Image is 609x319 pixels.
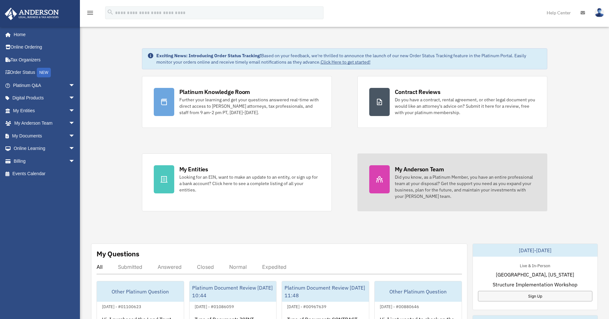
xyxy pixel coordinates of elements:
span: arrow_drop_down [69,104,82,117]
div: My Questions [97,249,139,259]
a: My Documentsarrow_drop_down [4,129,85,142]
a: My Anderson Team Did you know, as a Platinum Member, you have an entire professional team at your... [357,153,547,211]
div: Further your learning and get your questions answered real-time with direct access to [PERSON_NAM... [179,97,320,116]
div: [DATE]-[DATE] [473,244,597,257]
a: Online Ordering [4,41,85,54]
span: arrow_drop_down [69,129,82,143]
div: Do you have a contract, rental agreement, or other legal document you would like an attorney's ad... [395,97,535,116]
a: My Entitiesarrow_drop_down [4,104,85,117]
a: Click Here to get started! [321,59,371,65]
a: Platinum Knowledge Room Further your learning and get your questions answered real-time with dire... [142,76,332,128]
span: arrow_drop_down [69,79,82,92]
a: Digital Productsarrow_drop_down [4,92,85,105]
a: menu [86,11,94,17]
div: Based on your feedback, we're thrilled to announce the launch of our new Order Status Tracking fe... [156,52,542,65]
a: Home [4,28,82,41]
div: All [97,264,103,270]
span: [GEOGRAPHIC_DATA], [US_STATE] [496,271,574,278]
div: My Anderson Team [395,165,444,173]
div: My Entities [179,165,208,173]
div: NEW [37,68,51,77]
a: Online Learningarrow_drop_down [4,142,85,155]
div: Did you know, as a Platinum Member, you have an entire professional team at your disposal? Get th... [395,174,535,199]
a: Billingarrow_drop_down [4,155,85,167]
div: Platinum Knowledge Room [179,88,250,96]
div: [DATE] - #00967639 [282,303,332,309]
div: [DATE] - #01086059 [190,303,239,309]
div: [DATE] - #01100623 [97,303,146,309]
strong: Exciting News: Introducing Order Status Tracking! [156,53,261,58]
div: Platinum Document Review [DATE] 10:44 [190,281,277,302]
span: arrow_drop_down [69,155,82,168]
div: Live & In-Person [515,262,555,268]
a: Sign Up [478,291,592,301]
a: Events Calendar [4,167,85,180]
img: User Pic [595,8,604,17]
span: arrow_drop_down [69,142,82,155]
div: Looking for an EIN, want to make an update to an entity, or sign up for a bank account? Click her... [179,174,320,193]
a: My Entities Looking for an EIN, want to make an update to an entity, or sign up for a bank accoun... [142,153,332,211]
div: Other Platinum Question [375,281,462,302]
div: Answered [158,264,182,270]
img: Anderson Advisors Platinum Portal [3,8,61,20]
span: arrow_drop_down [69,117,82,130]
div: Closed [197,264,214,270]
a: Platinum Q&Aarrow_drop_down [4,79,85,92]
a: Order StatusNEW [4,66,85,79]
i: search [107,9,114,16]
span: Structure Implementation Workshop [493,281,577,288]
div: [DATE] - #00880646 [375,303,424,309]
div: Normal [229,264,247,270]
a: My Anderson Teamarrow_drop_down [4,117,85,130]
div: Other Platinum Question [97,281,184,302]
div: Expedited [262,264,286,270]
a: Contract Reviews Do you have a contract, rental agreement, or other legal document you would like... [357,76,547,128]
div: Platinum Document Review [DATE] 11:48 [282,281,369,302]
i: menu [86,9,94,17]
span: arrow_drop_down [69,92,82,105]
div: Contract Reviews [395,88,441,96]
a: Tax Organizers [4,53,85,66]
div: Submitted [118,264,142,270]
